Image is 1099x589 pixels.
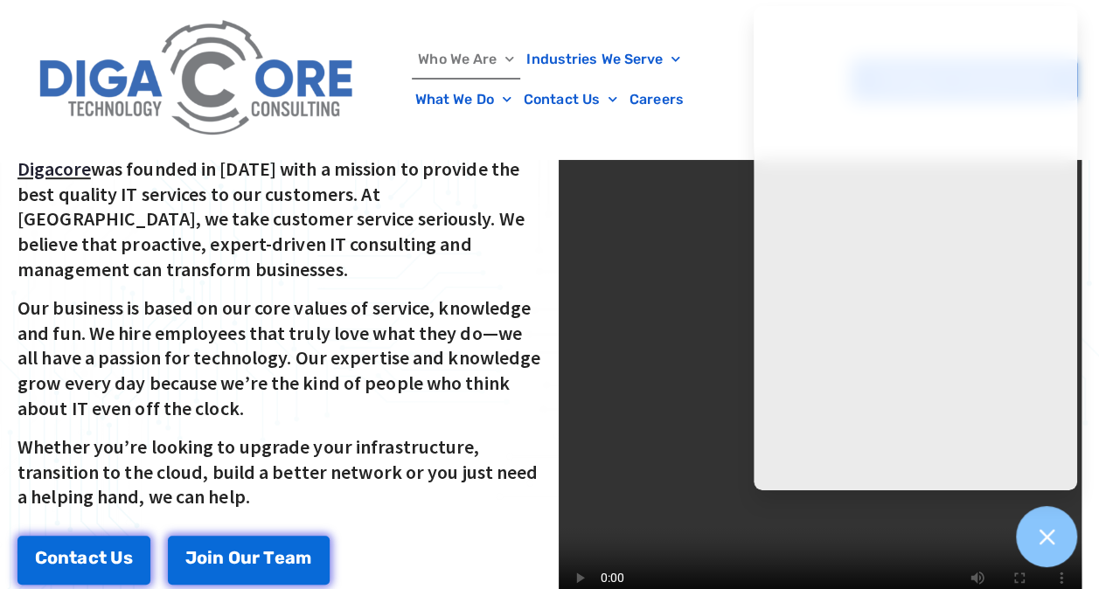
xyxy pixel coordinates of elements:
[99,549,107,566] span: t
[35,549,47,566] span: C
[412,39,520,80] a: Who We Are
[110,549,123,566] span: U
[17,156,91,181] a: Digacore
[207,549,212,566] span: i
[373,39,725,120] nav: Menu
[58,549,69,566] span: n
[17,536,150,585] a: Contact Us
[168,536,329,585] a: Join Our Team
[69,549,77,566] span: t
[623,80,690,120] a: Careers
[296,549,311,566] span: m
[240,549,252,566] span: u
[754,6,1077,490] iframe: Chatgenie Messenger
[263,549,275,566] span: T
[275,549,285,566] span: e
[285,549,296,566] span: a
[17,295,541,420] p: Our business is based on our core values of service, knowledge and fun. We hire employees that tr...
[17,434,541,509] p: Whether you’re looking to upgrade your infrastructure, transition to the cloud, build a better ne...
[520,39,686,80] a: Industries We Serve
[197,549,207,566] span: o
[185,549,197,566] span: J
[47,549,58,566] span: o
[123,549,133,566] span: s
[228,549,240,566] span: O
[77,549,87,566] span: a
[31,9,365,150] img: Digacore Logo
[252,549,260,566] span: r
[17,156,541,281] p: was founded in [DATE] with a mission to provide the best quality IT services to our customers. At...
[88,549,99,566] span: c
[409,80,518,120] a: What We Do
[212,549,224,566] span: n
[518,80,623,120] a: Contact Us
